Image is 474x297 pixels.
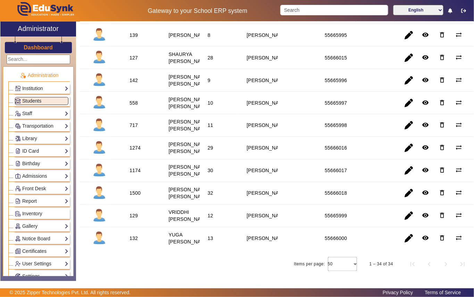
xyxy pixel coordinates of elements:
mat-icon: delete_outline [439,235,446,242]
h5: Gateway to your School ERP system [122,7,273,15]
mat-icon: remove_red_eye [422,122,429,129]
mat-icon: remove_red_eye [422,190,429,196]
div: 1500 [130,190,141,197]
div: 29 [208,145,213,152]
div: [PERSON_NAME] [247,99,288,106]
div: [PERSON_NAME] [247,145,288,152]
div: 1174 [130,167,141,174]
mat-icon: remove_red_eye [422,54,429,61]
img: profile.png [91,117,108,134]
img: profile.png [91,139,108,157]
mat-icon: sync_alt [455,144,462,151]
mat-icon: delete_outline [439,190,446,196]
mat-icon: sync_alt [455,235,462,242]
div: 55666018 [325,190,347,197]
button: Last page [454,256,471,273]
mat-icon: delete_outline [439,31,446,38]
mat-icon: remove_red_eye [422,212,429,219]
mat-icon: remove_red_eye [422,144,429,151]
div: Items per page: [294,261,325,268]
mat-icon: remove_red_eye [422,235,429,242]
staff-with-status: [PERSON_NAME] [PERSON_NAME] [168,97,209,109]
a: Privacy Policy [379,288,416,297]
img: profile.png [91,162,108,179]
div: 127 [130,54,138,61]
staff-with-status: [PERSON_NAME] [PERSON_NAME] [168,187,209,200]
mat-icon: delete_outline [439,144,446,151]
div: 55665997 [325,99,347,106]
div: [PERSON_NAME] [247,122,288,129]
input: Search [280,5,388,15]
staff-with-status: [PERSON_NAME] [PERSON_NAME] [168,119,209,132]
div: 55666000 [325,235,347,242]
img: profile.png [91,94,108,112]
mat-icon: sync_alt [455,190,462,196]
div: 55665998 [325,122,347,129]
mat-icon: remove_red_eye [422,99,429,106]
img: profile.png [91,26,108,44]
button: First page [404,256,421,273]
div: [PERSON_NAME] [247,190,288,197]
p: Administration [8,72,70,79]
div: 1 – 34 of 34 [369,261,393,268]
div: 8 [208,32,210,39]
h3: Dashboard [24,44,53,51]
p: © 2025 Zipper Technologies Pvt. Ltd. All rights reserved. [10,289,131,296]
div: [PERSON_NAME] [247,77,288,84]
div: [PERSON_NAME] [247,32,288,39]
div: 12 [208,212,213,219]
staff-with-status: [PERSON_NAME] [PERSON_NAME] [168,164,209,177]
div: 11 [208,122,213,129]
div: 10 [208,99,213,106]
staff-with-status: YUGA [PERSON_NAME] [168,232,209,245]
img: profile.png [91,230,108,247]
mat-icon: remove_red_eye [422,167,429,174]
div: 30 [208,167,213,174]
span: Inventory [22,211,42,216]
a: Students [15,97,68,105]
div: 55665995 [325,32,347,39]
mat-icon: delete_outline [439,54,446,61]
mat-icon: remove_red_eye [422,77,429,83]
div: 9 [208,77,210,84]
div: 55666017 [325,167,347,174]
div: 32 [208,190,213,197]
div: [PERSON_NAME] [247,54,288,61]
img: Inventory.png [15,211,20,216]
div: 558 [130,99,138,106]
div: 139 [130,32,138,39]
mat-icon: delete_outline [439,77,446,83]
div: 142 [130,77,138,84]
mat-icon: delete_outline [439,212,446,219]
input: Search... [7,55,70,64]
h2: Administrator [18,24,59,33]
div: 1274 [130,145,141,152]
a: Dashboard [23,44,53,51]
button: Next page [438,256,454,273]
div: 717 [130,122,138,129]
mat-icon: sync_alt [455,77,462,83]
staff-with-status: [PERSON_NAME] [PERSON_NAME] [168,142,209,154]
img: profile.png [91,72,108,89]
div: 55666016 [325,145,347,152]
div: 55666015 [325,54,347,61]
div: 55665996 [325,77,347,84]
staff-with-status: [PERSON_NAME] [168,32,209,38]
span: Students [22,98,41,104]
div: [PERSON_NAME] [247,235,288,242]
div: [PERSON_NAME] [247,167,288,174]
button: Previous page [421,256,438,273]
div: 129 [130,212,138,219]
staff-with-status: [PERSON_NAME] [PERSON_NAME] [168,74,209,87]
div: [PERSON_NAME] [247,212,288,219]
mat-icon: sync_alt [455,99,462,106]
mat-icon: sync_alt [455,54,462,61]
staff-with-status: SHAURYA [PERSON_NAME] [168,51,209,64]
a: Terms of Service [421,288,464,297]
mat-icon: sync_alt [455,31,462,38]
img: Administration.png [20,72,26,79]
mat-icon: delete_outline [439,99,446,106]
img: Students.png [15,98,20,104]
mat-icon: sync_alt [455,122,462,129]
a: Administrator [0,22,76,37]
